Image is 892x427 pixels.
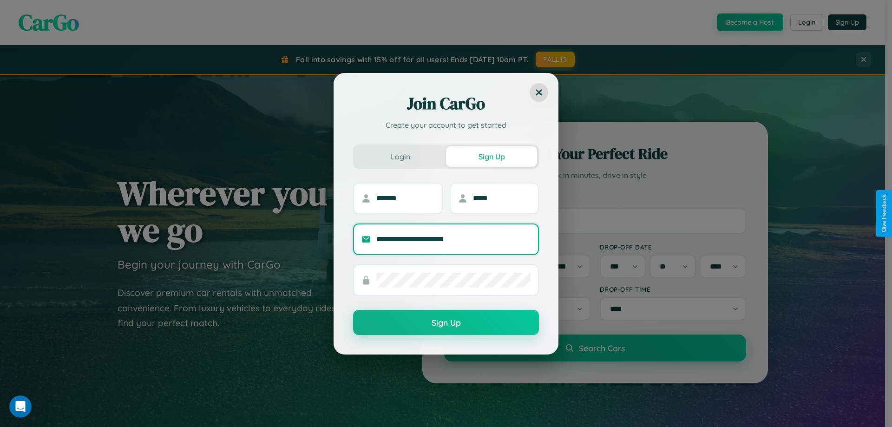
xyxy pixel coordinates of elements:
p: Create your account to get started [353,119,539,131]
button: Sign Up [446,146,537,167]
button: Login [355,146,446,167]
button: Sign Up [353,310,539,335]
iframe: Intercom live chat [9,395,32,418]
div: Give Feedback [881,195,887,232]
h2: Join CarGo [353,92,539,115]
